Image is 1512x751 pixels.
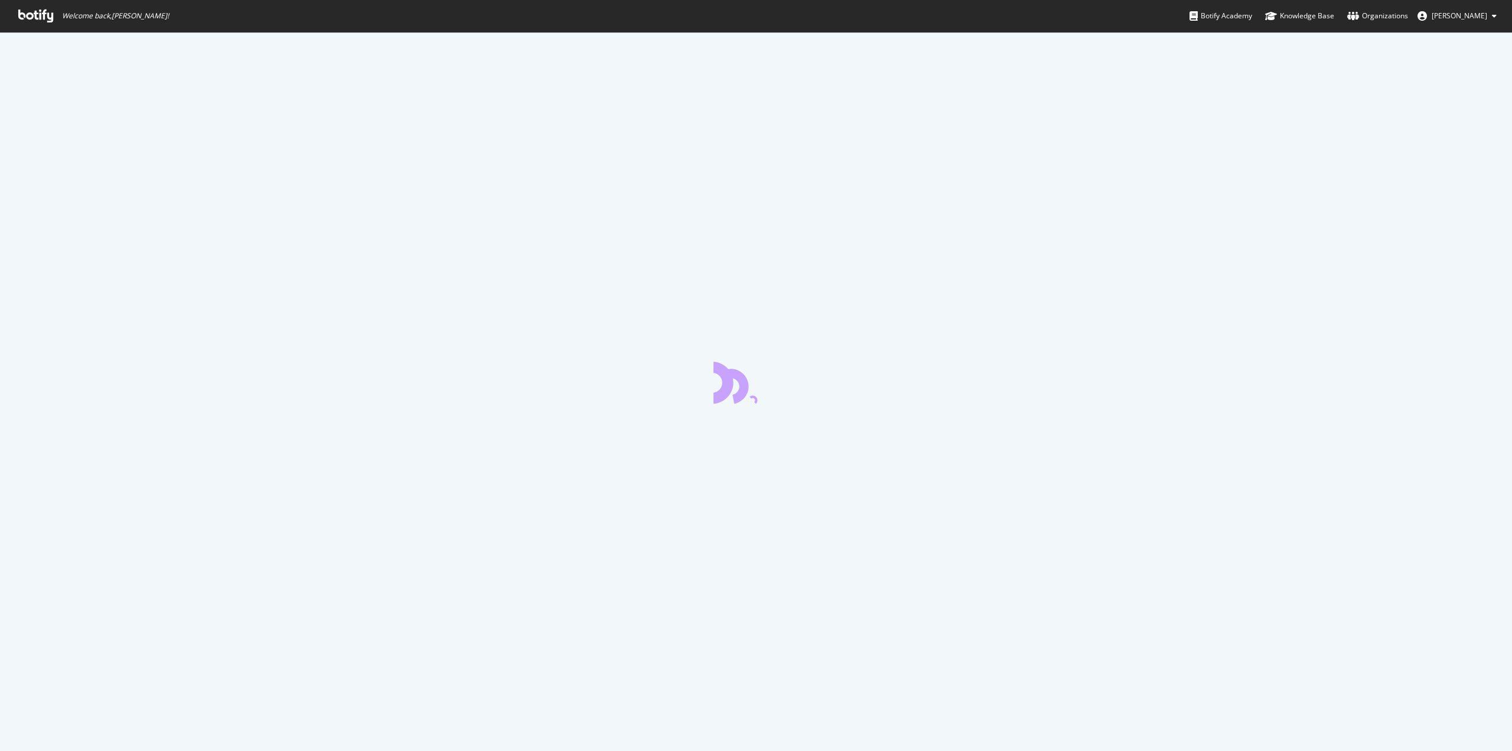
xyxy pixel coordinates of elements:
div: Botify Academy [1190,10,1252,22]
span: Welcome back, [PERSON_NAME] ! [62,11,169,21]
button: [PERSON_NAME] [1408,6,1506,25]
div: animation [713,361,799,404]
div: Knowledge Base [1265,10,1334,22]
div: Organizations [1347,10,1408,22]
span: Lukas MÄNNL [1432,11,1487,21]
